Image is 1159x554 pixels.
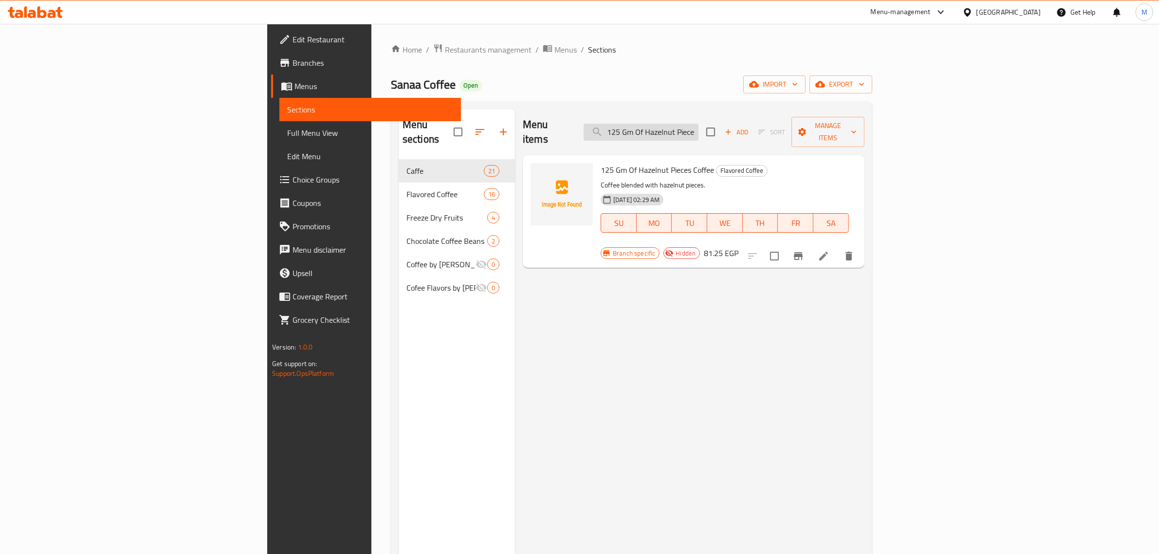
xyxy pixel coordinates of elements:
span: Flavored Coffee [406,188,484,200]
a: Full Menu View [279,121,461,145]
span: Cofee Flavors by [PERSON_NAME] [406,282,476,294]
a: Grocery Checklist [271,308,461,332]
span: Add item [721,125,752,140]
button: Add [721,125,752,140]
span: 2 [488,237,499,246]
span: Coverage Report [293,291,453,302]
span: Edit Restaurant [293,34,453,45]
span: Sections [287,104,453,115]
div: Cofee Flavors by Kilo [406,282,476,294]
span: Hidden [672,249,699,258]
span: SA [817,216,845,230]
nav: Menu sections [399,155,515,303]
div: items [484,188,499,200]
span: Branches [293,57,453,69]
span: Full Menu View [287,127,453,139]
span: 0 [488,283,499,293]
span: Coffee by [PERSON_NAME] [406,259,476,270]
span: WE [711,216,739,230]
button: Manage items [791,117,865,147]
span: TH [747,216,774,230]
span: Select to update [764,246,785,266]
span: Freeze Dry Fruits [406,212,487,223]
span: 1.0.0 [298,341,313,353]
a: Menu disclaimer [271,238,461,261]
button: MO [637,213,672,233]
div: Flavored Coffee16 [399,183,515,206]
span: Upsell [293,267,453,279]
span: Version: [272,341,296,353]
span: Coupons [293,197,453,209]
h6: 81.25 EGP [704,246,738,260]
span: Open [460,81,482,90]
nav: breadcrumb [391,43,872,56]
a: Sections [279,98,461,121]
span: Caffe [406,165,484,177]
span: Sections [588,44,616,55]
a: Coverage Report [271,285,461,308]
span: Chocolate Coffee Beans [406,235,487,247]
div: Coffee by [PERSON_NAME]0 [399,253,515,276]
h2: Menu items [523,117,572,147]
span: 0 [488,260,499,269]
div: Cofee Flavors by [PERSON_NAME]0 [399,276,515,299]
img: 125 Gm Of Hazelnut Pieces Coffee [531,163,593,225]
a: Promotions [271,215,461,238]
button: Branch-specific-item [787,244,810,268]
div: Open [460,80,482,92]
button: TH [743,213,778,233]
span: import [751,78,798,91]
div: items [487,282,499,294]
span: Select section first [752,125,791,140]
div: items [487,259,499,270]
a: Support.OpsPlatform [272,367,334,380]
div: Freeze Dry Fruits4 [399,206,515,229]
span: Get support on: [272,357,317,370]
div: Coffee by Kilo [406,259,476,270]
span: FR [782,216,809,230]
a: Choice Groups [271,168,461,191]
div: Chocolate Coffee Beans2 [399,229,515,253]
span: SU [605,216,633,230]
span: Select section [700,122,721,142]
span: Select all sections [448,122,468,142]
button: FR [778,213,813,233]
a: Restaurants management [433,43,532,56]
button: export [809,75,872,93]
li: / [581,44,584,55]
a: Upsell [271,261,461,285]
span: Grocery Checklist [293,314,453,326]
span: 16 [484,190,499,199]
button: delete [837,244,861,268]
span: Menus [294,80,453,92]
a: Edit Menu [279,145,461,168]
span: Sort sections [468,120,492,144]
a: Coupons [271,191,461,215]
button: Add section [492,120,515,144]
span: 21 [484,166,499,176]
span: Add [723,127,750,138]
input: search [584,124,699,141]
span: Edit Menu [287,150,453,162]
svg: Inactive section [476,259,487,270]
button: TU [672,213,707,233]
div: items [487,235,499,247]
span: export [817,78,865,91]
button: SU [601,213,637,233]
a: Menus [543,43,577,56]
div: Menu-management [871,6,931,18]
span: Restaurants management [445,44,532,55]
span: M [1141,7,1147,18]
a: Edit Restaurant [271,28,461,51]
button: SA [813,213,849,233]
span: [DATE] 02:29 AM [609,195,663,204]
svg: Inactive section [476,282,487,294]
a: Menus [271,74,461,98]
span: Flavored Coffee [717,165,767,176]
a: Edit menu item [818,250,829,262]
div: items [487,212,499,223]
p: Coffee blended with hazelnut pieces. [601,179,849,191]
div: items [484,165,499,177]
span: Manage items [799,120,857,144]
